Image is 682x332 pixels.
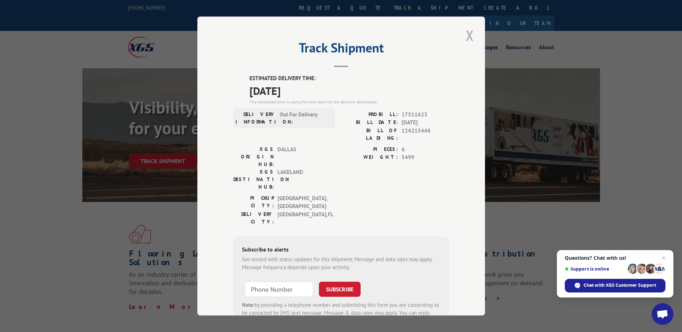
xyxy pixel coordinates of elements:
label: WEIGHT: [341,153,398,162]
div: Get texted with status updates for this shipment. Message and data rates may apply. Message frequ... [242,255,440,272]
a: Open chat [652,303,673,325]
span: 124215448 [402,127,449,142]
span: 17511623 [402,111,449,119]
label: PROBILL: [341,111,398,119]
span: Support is online [565,266,625,272]
label: ESTIMATED DELIVERY TIME: [250,74,449,83]
span: Chat with XGS Customer Support [565,279,665,292]
strong: Note: [242,301,255,308]
label: XGS DESTINATION HUB: [233,168,274,191]
label: BILL OF LADING: [341,127,398,142]
span: DALLAS [278,146,326,168]
button: Close modal [464,26,476,45]
span: 5499 [402,153,449,162]
span: Questions? Chat with us! [565,255,665,261]
div: The estimated time is using the time zone for the delivery destination. [250,99,449,105]
label: XGS ORIGIN HUB: [233,146,274,168]
span: 6 [402,146,449,154]
span: Out For Delivery [280,111,328,126]
span: [GEOGRAPHIC_DATA] , [GEOGRAPHIC_DATA] [278,194,326,211]
span: Chat with XGS Customer Support [583,282,656,289]
span: [GEOGRAPHIC_DATA] , FL [278,211,326,226]
label: DELIVERY INFORMATION: [235,111,276,126]
label: BILL DATE: [341,119,398,127]
span: LAKELAND [278,168,326,191]
h2: Track Shipment [233,43,449,56]
span: [DATE] [250,83,449,99]
div: by providing a telephone number and submitting this form you are consenting to be contacted by SM... [242,301,440,326]
label: PIECES: [341,146,398,154]
label: DELIVERY CITY: [233,211,274,226]
button: SUBSCRIBE [319,282,361,297]
input: Phone Number [245,282,313,297]
span: [DATE] [402,119,449,127]
div: Subscribe to alerts [242,245,440,255]
label: PICKUP CITY: [233,194,274,211]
